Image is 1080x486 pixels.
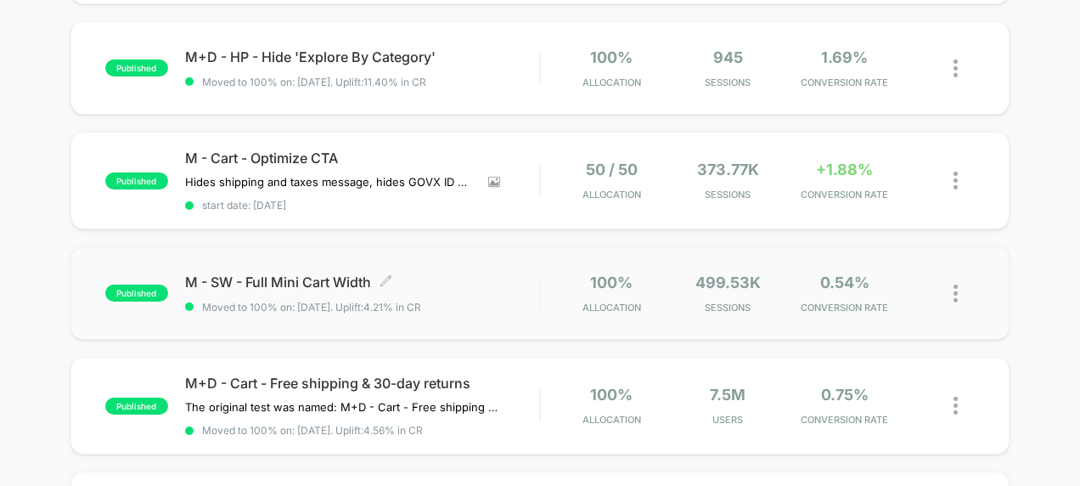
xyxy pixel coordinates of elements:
span: Sessions [674,302,782,314]
span: 100% [590,48,633,66]
span: 373.77k [697,161,759,178]
span: CONVERSION RATE [790,414,898,426]
span: 100% [590,386,633,404]
span: published [105,398,168,415]
span: Allocation [582,76,641,88]
span: Sessions [674,76,782,88]
span: CONVERSION RATE [790,302,898,314]
span: Allocation [582,189,641,201]
span: Moved to 100% on: [DATE] . Uplift: 4.21% in CR [202,301,421,314]
span: published [105,59,168,76]
span: Allocation [582,414,641,426]
span: published [105,285,168,302]
img: close [953,172,958,189]
span: Users [674,414,782,426]
span: M+D - Cart - Free shipping & 30-day returns [185,375,540,392]
span: 7.5M [710,386,745,404]
span: M - SW - Full Mini Cart Width [185,274,540,291]
span: 0.75% [821,386,869,404]
span: Allocation [582,302,641,314]
span: published [105,172,168,189]
span: 100% [590,274,633,291]
img: close [953,285,958,302]
span: CONVERSION RATE [790,189,898,201]
span: 499.53k [695,274,761,291]
span: Sessions [674,189,782,201]
span: 945 [713,48,743,66]
span: 1.69% [821,48,868,66]
span: M - Cart - Optimize CTA [185,150,540,167]
span: M+D - HP - Hide 'Explore By Category' [185,48,540,65]
img: close [953,59,958,77]
span: start date: [DATE] [185,199,540,212]
span: Moved to 100% on: [DATE] . Uplift: 11.40% in CR [202,76,426,88]
span: Moved to 100% on: [DATE] . Uplift: 4.56% in CR [202,424,423,437]
span: The original test was named: M+D - Cart - Free shipping & 30-day returnsChanged the name to match... [185,400,500,414]
span: +1.88% [816,161,873,178]
img: close [953,397,958,415]
span: 0.54% [820,274,869,291]
span: 50 / 50 [586,161,638,178]
span: Hides shipping and taxes message, hides GOVX ID message [185,175,475,189]
span: CONVERSION RATE [790,76,898,88]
